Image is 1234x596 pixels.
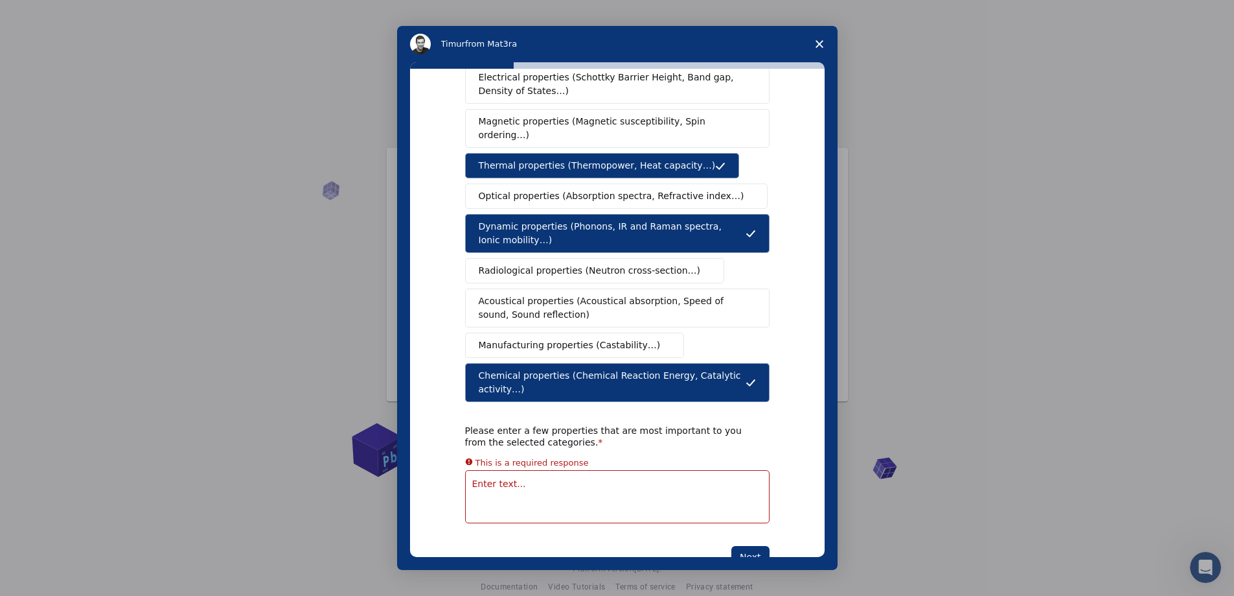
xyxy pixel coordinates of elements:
button: Acoustical properties (Acoustical absorption, Speed of sound, Sound reflection) [465,289,770,328]
span: Support [26,9,73,21]
div: Please enter a few properties that are most important to you from the selected categories. [465,425,750,448]
span: from Mat3ra [465,39,517,49]
span: Timur [441,39,465,49]
button: Electrical properties (Schottky Barrier Height, Band gap, Density of States…) [465,65,770,104]
textarea: Enter text... [465,470,770,523]
button: Dynamic properties (Phonons, IR and Raman spectra, Ionic mobility…) [465,214,770,253]
span: Acoustical properties (Acoustical absorption, Speed of sound, Sound reflection) [479,294,748,322]
div: This is a required response [475,455,589,470]
span: Dynamic properties (Phonons, IR and Raman spectra, Ionic mobility…) [479,220,746,247]
span: Manufacturing properties (Castability…) [479,339,661,352]
span: Radiological properties (Neutron cross-section…) [479,264,701,278]
span: Electrical properties (Schottky Barrier Height, Band gap, Density of States…) [479,71,748,98]
button: Radiological properties (Neutron cross-section…) [465,258,725,283]
span: Thermal properties (Thermopower, Heat capacity…) [479,159,716,173]
img: Profile image for Timur [410,34,431,54]
span: Magnetic properties (Magnetic susceptibility, Spin ordering…) [479,115,746,142]
button: Magnetic properties (Magnetic susceptibility, Spin ordering…) [465,109,770,148]
span: Optical properties (Absorption spectra, Refractive index…) [479,189,744,203]
button: Next [731,546,770,568]
span: Close survey [801,26,838,62]
button: Chemical properties (Chemical Reaction Energy, Catalytic activity…) [465,363,770,402]
button: Optical properties (Absorption spectra, Refractive index…) [465,184,768,209]
button: Manufacturing properties (Castability…) [465,333,685,358]
button: Thermal properties (Thermopower, Heat capacity…) [465,153,740,178]
span: Chemical properties (Chemical Reaction Energy, Catalytic activity…) [479,369,746,396]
